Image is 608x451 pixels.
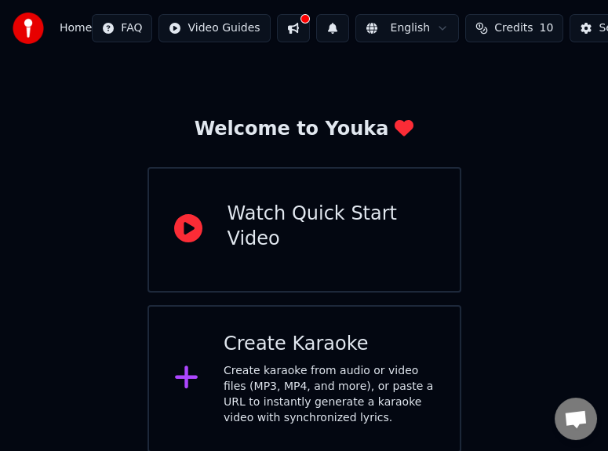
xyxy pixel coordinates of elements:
[92,14,152,42] button: FAQ
[60,20,92,36] span: Home
[60,20,92,36] nav: breadcrumb
[465,14,563,42] button: Credits10
[228,202,435,252] div: Watch Quick Start Video
[158,14,270,42] button: Video Guides
[555,398,597,440] div: Open chat
[494,20,533,36] span: Credits
[224,332,435,357] div: Create Karaoke
[540,20,554,36] span: 10
[195,117,414,142] div: Welcome to Youka
[224,363,435,426] div: Create karaoke from audio or video files (MP3, MP4, and more), or paste a URL to instantly genera...
[13,13,44,44] img: youka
